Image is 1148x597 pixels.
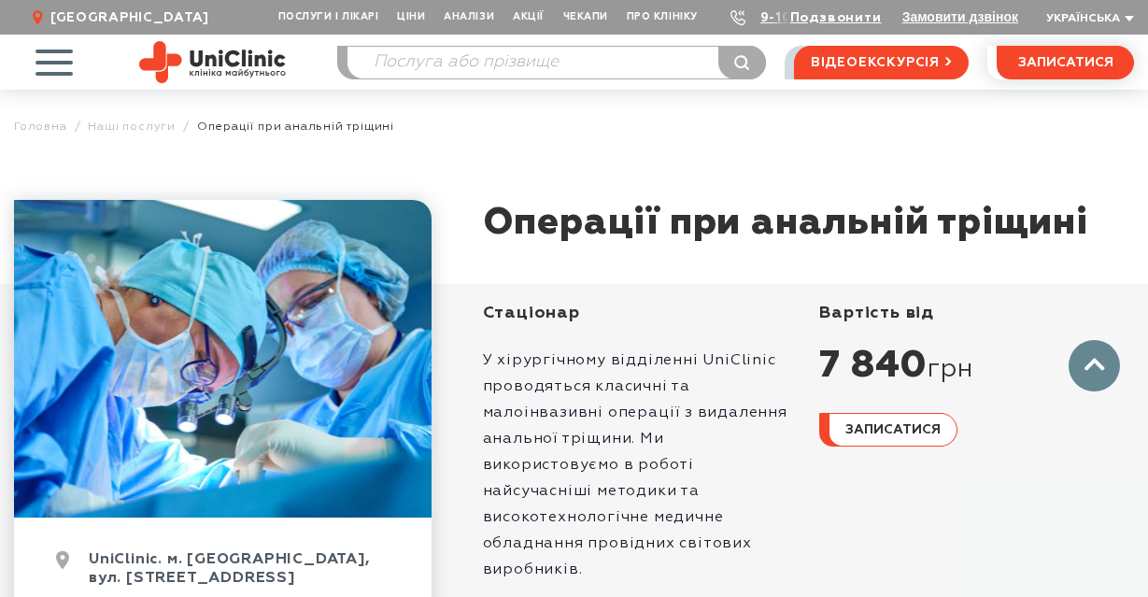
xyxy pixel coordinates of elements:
[347,47,765,78] input: Послуга або прізвище
[1042,12,1134,26] button: Українська
[928,354,972,386] span: грн
[819,343,1134,390] div: 7 840
[88,120,176,134] a: Наші послуги
[902,9,1018,24] button: Замовити дзвінок
[1046,13,1120,24] span: Українська
[197,120,394,134] span: Операції при анальній тріщині
[50,9,209,26] span: [GEOGRAPHIC_DATA]
[790,11,882,24] a: Подзвонити
[845,423,941,436] span: записатися
[483,200,1088,247] h1: Операції при анальній тріщині
[811,47,940,78] span: відеоекскурсія
[14,120,67,134] a: Головна
[794,46,969,79] a: відеоекскурсія
[139,41,286,83] img: Uniclinic
[997,46,1134,79] button: записатися
[1018,56,1113,69] span: записатися
[819,305,934,321] span: вартість від
[819,413,957,447] button: записатися
[483,303,798,324] div: Стаціонар
[483,348,798,583] p: У хірургічному відділенні UniClinic проводяться класичні та малоінвазивні операції з видалення ан...
[760,11,801,24] a: 9-103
